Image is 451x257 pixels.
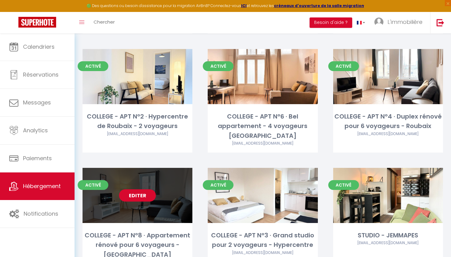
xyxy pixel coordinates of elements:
[208,141,318,146] div: Airbnb
[208,231,318,250] div: COLLEGE - APT N°3 · Grand studio pour 2 voyageurs - Hypercentre
[374,17,384,27] img: ...
[83,131,192,137] div: Airbnb
[437,19,444,26] img: logout
[328,180,359,190] span: Activé
[208,112,318,141] div: COLLEGE - APT N°6 · Bel appartement - 4 voyageurs [GEOGRAPHIC_DATA]
[203,61,233,71] span: Activé
[425,229,446,252] iframe: Chat
[241,3,247,8] a: ICI
[89,12,119,33] a: Chercher
[24,210,58,217] span: Notifications
[23,43,55,51] span: Calendriers
[23,127,48,134] span: Analytics
[208,250,318,256] div: Airbnb
[274,3,364,8] a: créneaux d'ouverture de la salle migration
[83,112,192,131] div: COLLEGE - APT N°2 · Hypercentre de Roubaix - 2 voyageurs
[310,17,352,28] button: Besoin d'aide ?
[94,19,115,25] span: Chercher
[78,180,108,190] span: Activé
[333,131,443,137] div: Airbnb
[203,180,233,190] span: Activé
[119,189,156,202] a: Editer
[387,18,422,26] span: L'immobilière
[328,61,359,71] span: Activé
[18,17,56,28] img: Super Booking
[370,12,430,33] a: ... L'immobilière
[78,61,108,71] span: Activé
[23,99,51,106] span: Messages
[333,112,443,131] div: COLLEGE - APT N°4 · Duplex rénové pour 6 voyageurs - Roubaix
[333,240,443,246] div: Airbnb
[23,71,59,78] span: Réservations
[5,2,23,21] button: Ouvrir le widget de chat LiveChat
[333,231,443,240] div: STUDIO - JEMMAPES
[23,182,61,190] span: Hébergement
[23,154,52,162] span: Paiements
